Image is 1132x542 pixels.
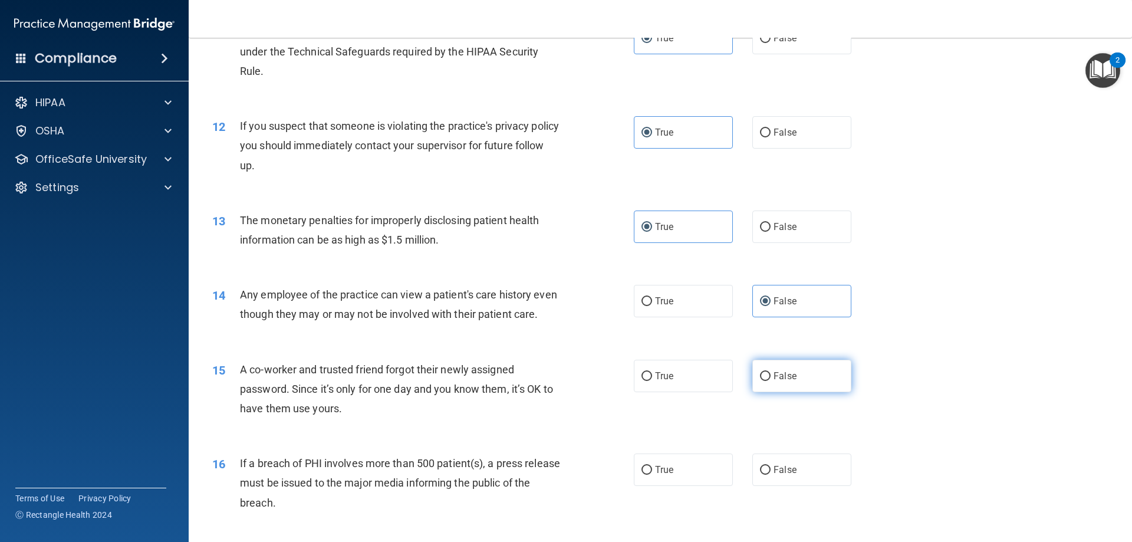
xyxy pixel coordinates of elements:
p: Settings [35,180,79,195]
span: True [655,370,673,382]
input: False [760,466,771,475]
p: OSHA [35,124,65,138]
iframe: Drift Widget Chat Controller [928,458,1118,505]
span: False [774,295,797,307]
span: Ⓒ Rectangle Health 2024 [15,509,112,521]
h4: Compliance [35,50,117,67]
span: 15 [212,363,225,377]
span: False [774,32,797,44]
span: The establishment of computer passwords and firewalls would fall under the Technical Safeguards r... [240,25,554,77]
span: False [774,221,797,232]
input: True [641,372,652,381]
img: PMB logo [14,12,175,36]
span: True [655,295,673,307]
input: False [760,129,771,137]
input: True [641,466,652,475]
span: True [655,464,673,475]
span: 16 [212,457,225,471]
a: Privacy Policy [78,492,131,504]
span: True [655,32,673,44]
span: If you suspect that someone is violating the practice's privacy policy you should immediately con... [240,120,559,171]
a: HIPAA [14,96,172,110]
p: OfficeSafe University [35,152,147,166]
a: Terms of Use [15,492,64,504]
span: The monetary penalties for improperly disclosing patient health information can be as high as $1.... [240,214,539,246]
span: False [774,370,797,382]
input: False [760,223,771,232]
span: Any employee of the practice can view a patient's care history even though they may or may not be... [240,288,557,320]
span: 12 [212,120,225,134]
span: 13 [212,214,225,228]
span: 14 [212,288,225,303]
input: False [760,297,771,306]
span: True [655,127,673,138]
span: False [774,464,797,475]
a: OSHA [14,124,172,138]
button: Open Resource Center, 2 new notifications [1085,53,1120,88]
p: HIPAA [35,96,65,110]
span: If a breach of PHI involves more than 500 patient(s), a press release must be issued to the major... [240,457,560,508]
span: True [655,221,673,232]
span: False [774,127,797,138]
a: OfficeSafe University [14,152,172,166]
input: True [641,297,652,306]
a: Settings [14,180,172,195]
input: True [641,129,652,137]
input: True [641,34,652,43]
input: False [760,372,771,381]
span: A co-worker and trusted friend forgot their newly assigned password. Since it’s only for one day ... [240,363,553,415]
input: False [760,34,771,43]
input: True [641,223,652,232]
div: 2 [1115,60,1120,75]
